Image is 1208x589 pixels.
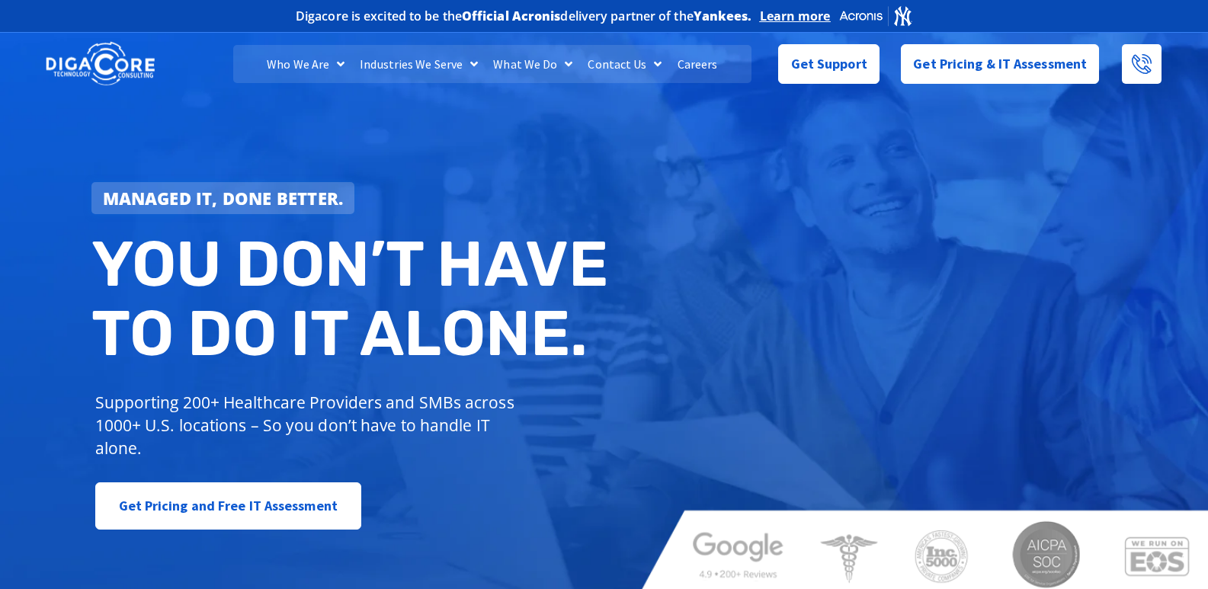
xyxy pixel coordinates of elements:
a: Managed IT, done better. [91,182,355,214]
a: Get Pricing & IT Assessment [901,44,1099,84]
h2: Digacore is excited to be the delivery partner of the [296,10,752,22]
b: Yankees. [694,8,752,24]
span: Get Pricing and Free IT Assessment [119,491,338,521]
a: Who We Are [259,45,352,83]
p: Supporting 200+ Healthcare Providers and SMBs across 1000+ U.S. locations – So you don’t have to ... [95,391,521,459]
span: Get Pricing & IT Assessment [913,49,1087,79]
a: Get Support [778,44,880,84]
a: What We Do [485,45,580,83]
b: Official Acronis [462,8,561,24]
a: Get Pricing and Free IT Assessment [95,482,361,530]
img: DigaCore Technology Consulting [46,40,155,88]
nav: Menu [233,45,751,83]
a: Learn more [760,8,831,24]
span: Get Support [791,49,867,79]
a: Contact Us [580,45,669,83]
img: Acronis [838,5,913,27]
h2: You don’t have to do IT alone. [91,229,616,369]
strong: Managed IT, done better. [103,187,344,210]
a: Industries We Serve [352,45,485,83]
a: Careers [670,45,726,83]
